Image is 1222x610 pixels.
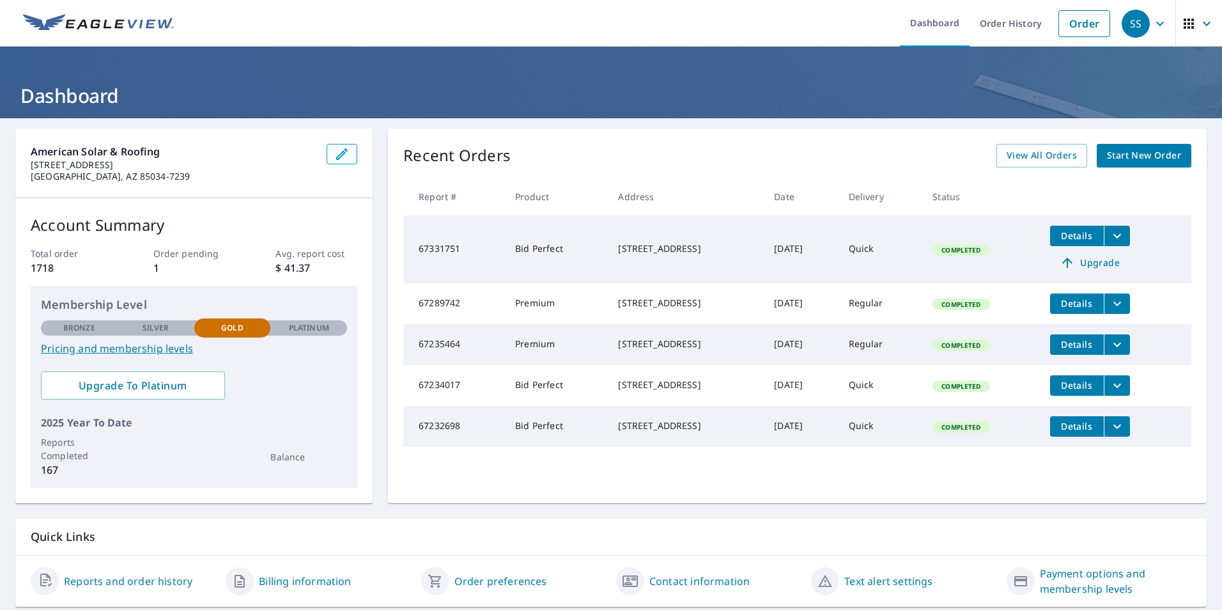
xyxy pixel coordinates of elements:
[1122,10,1150,38] div: SS
[1104,334,1130,355] button: filesDropdownBtn-67235464
[41,415,347,430] p: 2025 Year To Date
[1050,416,1104,437] button: detailsBtn-67232698
[41,341,347,356] a: Pricing and membership levels
[839,324,923,365] td: Regular
[403,406,505,447] td: 67232698
[1058,230,1096,242] span: Details
[403,215,505,283] td: 67331751
[1058,420,1096,432] span: Details
[31,214,357,237] p: Account Summary
[275,247,357,260] p: Avg. report cost
[1107,148,1181,164] span: Start New Order
[764,324,838,365] td: [DATE]
[41,296,347,313] p: Membership Level
[618,297,754,309] div: [STREET_ADDRESS]
[839,406,923,447] td: Quick
[31,144,316,159] p: American Solar & Roofing
[764,365,838,406] td: [DATE]
[505,324,608,365] td: Premium
[153,260,235,276] p: 1
[403,324,505,365] td: 67235464
[922,178,1039,215] th: Status
[1058,379,1096,391] span: Details
[505,365,608,406] td: Bid Perfect
[764,215,838,283] td: [DATE]
[505,178,608,215] th: Product
[64,574,192,589] a: Reports and order history
[608,178,764,215] th: Address
[934,341,988,350] span: Completed
[31,260,112,276] p: 1718
[839,283,923,324] td: Regular
[289,322,329,334] p: Platinum
[1058,338,1096,350] span: Details
[1104,226,1130,246] button: filesDropdownBtn-67331751
[403,178,505,215] th: Report #
[839,365,923,406] td: Quick
[143,322,169,334] p: Silver
[764,178,838,215] th: Date
[403,283,505,324] td: 67289742
[1050,375,1104,396] button: detailsBtn-67234017
[505,215,608,283] td: Bid Perfect
[1007,148,1077,164] span: View All Orders
[63,322,95,334] p: Bronze
[1050,253,1130,273] a: Upgrade
[1104,416,1130,437] button: filesDropdownBtn-67232698
[618,338,754,350] div: [STREET_ADDRESS]
[1104,375,1130,396] button: filesDropdownBtn-67234017
[505,406,608,447] td: Bid Perfect
[505,283,608,324] td: Premium
[1050,226,1104,246] button: detailsBtn-67331751
[153,247,235,260] p: Order pending
[1050,293,1104,314] button: detailsBtn-67289742
[259,574,351,589] a: Billing information
[1058,297,1096,309] span: Details
[618,242,754,255] div: [STREET_ADDRESS]
[51,379,215,393] span: Upgrade To Platinum
[221,322,243,334] p: Gold
[403,365,505,406] td: 67234017
[41,435,118,462] p: Reports Completed
[403,144,511,168] p: Recent Orders
[31,529,1191,545] p: Quick Links
[934,246,988,254] span: Completed
[618,379,754,391] div: [STREET_ADDRESS]
[15,82,1207,109] h1: Dashboard
[649,574,750,589] a: Contact information
[996,144,1087,168] a: View All Orders
[764,283,838,324] td: [DATE]
[1058,10,1110,37] a: Order
[41,371,225,400] a: Upgrade To Platinum
[618,419,754,432] div: [STREET_ADDRESS]
[1097,144,1191,168] a: Start New Order
[844,574,932,589] a: Text alert settings
[31,159,316,171] p: [STREET_ADDRESS]
[934,300,988,309] span: Completed
[31,171,316,182] p: [GEOGRAPHIC_DATA], AZ 85034-7239
[23,14,174,33] img: EV Logo
[1104,293,1130,314] button: filesDropdownBtn-67289742
[764,406,838,447] td: [DATE]
[934,423,988,432] span: Completed
[1040,566,1191,597] a: Payment options and membership levels
[1058,255,1122,270] span: Upgrade
[31,247,112,260] p: Total order
[41,462,118,478] p: 167
[934,382,988,391] span: Completed
[839,215,923,283] td: Quick
[839,178,923,215] th: Delivery
[275,260,357,276] p: $ 41.37
[270,450,347,464] p: Balance
[1050,334,1104,355] button: detailsBtn-67235464
[454,574,547,589] a: Order preferences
